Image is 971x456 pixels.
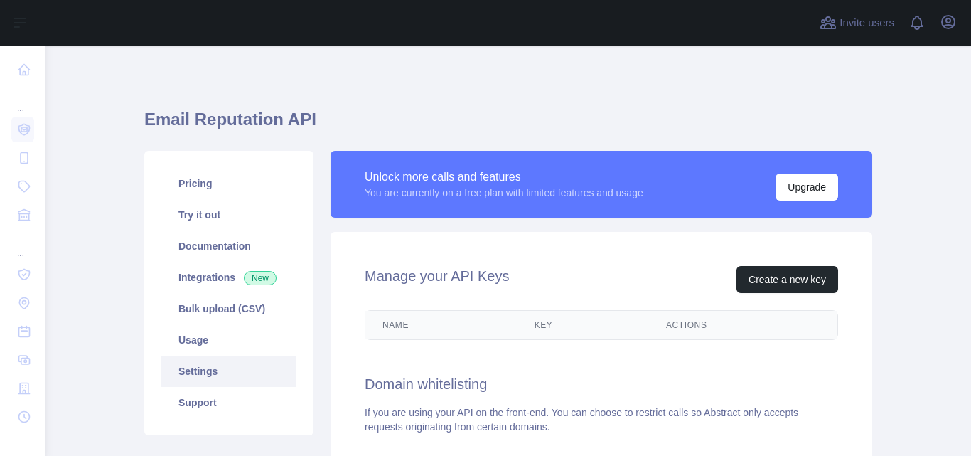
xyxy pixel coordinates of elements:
[365,186,643,200] div: You are currently on a free plan with limited features and usage
[365,374,838,394] h2: Domain whitelisting
[649,311,837,339] th: Actions
[365,311,517,339] th: Name
[161,324,296,356] a: Usage
[11,230,34,259] div: ...
[161,168,296,199] a: Pricing
[161,387,296,418] a: Support
[839,15,894,31] span: Invite users
[365,266,509,293] h2: Manage your API Keys
[244,271,277,285] span: New
[817,11,897,34] button: Invite users
[161,293,296,324] a: Bulk upload (CSV)
[11,85,34,114] div: ...
[365,405,838,434] div: If you are using your API on the front-end. You can choose to restrict calls so Abstract only acc...
[776,174,838,201] button: Upgrade
[161,199,296,230] a: Try it out
[161,230,296,262] a: Documentation
[161,262,296,293] a: Integrations New
[736,266,838,293] button: Create a new key
[144,108,872,142] h1: Email Reputation API
[365,169,643,186] div: Unlock more calls and features
[161,356,296,387] a: Settings
[517,311,649,339] th: Key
